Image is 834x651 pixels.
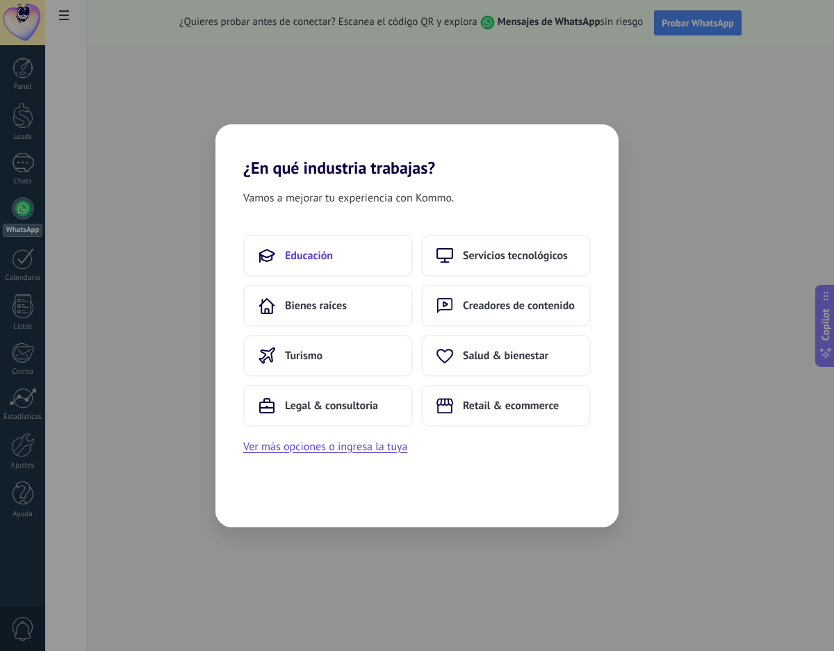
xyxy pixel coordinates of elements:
[285,299,347,313] span: Bienes raíces
[243,438,407,456] button: Ver más opciones o ingresa la tuya
[285,249,333,263] span: Educación
[421,285,591,327] button: Creadores de contenido
[243,385,413,427] button: Legal & consultoría
[243,335,413,377] button: Turismo
[285,349,322,363] span: Turismo
[421,385,591,427] button: Retail & ecommerce
[215,124,619,178] h2: ¿En qué industria trabajas?
[421,235,591,277] button: Servicios tecnológicos
[463,349,548,363] span: Salud & bienestar
[243,285,413,327] button: Bienes raíces
[463,299,575,313] span: Creadores de contenido
[243,189,454,207] span: Vamos a mejorar tu experiencia con Kommo.
[421,335,591,377] button: Salud & bienestar
[285,399,378,413] span: Legal & consultoría
[463,399,559,413] span: Retail & ecommerce
[243,235,413,277] button: Educación
[463,249,568,263] span: Servicios tecnológicos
